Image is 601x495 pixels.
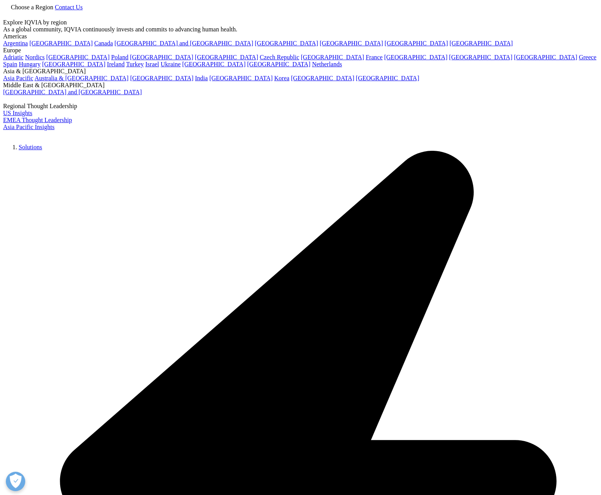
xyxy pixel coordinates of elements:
a: Adriatic [3,54,23,60]
a: Australia & [GEOGRAPHIC_DATA] [35,75,129,81]
a: [GEOGRAPHIC_DATA] [255,40,318,47]
a: Ireland [107,61,125,67]
a: Nordics [25,54,45,60]
div: Asia & [GEOGRAPHIC_DATA] [3,68,598,75]
a: Netherlands [312,61,342,67]
a: [GEOGRAPHIC_DATA] [449,54,512,60]
a: Contact Us [55,4,83,10]
span: Choose a Region [11,4,53,10]
a: Asia Pacific [3,75,33,81]
div: Europe [3,47,598,54]
div: Americas [3,33,598,40]
a: [GEOGRAPHIC_DATA] [130,54,193,60]
a: Turkey [126,61,144,67]
a: [GEOGRAPHIC_DATA] [30,40,93,47]
a: Greece [579,54,596,60]
a: [GEOGRAPHIC_DATA] [301,54,364,60]
a: [GEOGRAPHIC_DATA] [209,75,273,81]
a: [GEOGRAPHIC_DATA] [182,61,245,67]
a: Hungary [19,61,40,67]
a: Poland [111,54,128,60]
a: [GEOGRAPHIC_DATA] [356,75,419,81]
a: [GEOGRAPHIC_DATA] [384,54,447,60]
div: Explore IQVIA by region [3,19,598,26]
a: [GEOGRAPHIC_DATA] [514,54,577,60]
a: [GEOGRAPHIC_DATA] [450,40,513,47]
a: [GEOGRAPHIC_DATA] [195,54,258,60]
a: Korea [274,75,289,81]
a: US Insights [3,110,32,116]
a: [GEOGRAPHIC_DATA] [320,40,383,47]
a: [GEOGRAPHIC_DATA] [385,40,448,47]
button: Open Preferences [6,472,25,491]
a: Czech Republic [260,54,299,60]
div: Regional Thought Leadership [3,103,598,110]
div: As a global community, IQVIA continuously invests and commits to advancing human health. [3,26,598,33]
a: Asia Pacific Insights [3,124,54,130]
a: EMEA Thought Leadership [3,117,72,123]
a: [GEOGRAPHIC_DATA] [291,75,354,81]
a: India [195,75,208,81]
a: Canada [94,40,113,47]
a: Israel [145,61,159,67]
a: Argentina [3,40,28,47]
a: [GEOGRAPHIC_DATA] [46,54,109,60]
a: [GEOGRAPHIC_DATA] [130,75,193,81]
a: Ukraine [161,61,181,67]
a: Solutions [19,144,42,150]
a: [GEOGRAPHIC_DATA] [42,61,105,67]
a: [GEOGRAPHIC_DATA] and [GEOGRAPHIC_DATA] [3,89,142,95]
a: [GEOGRAPHIC_DATA] and [GEOGRAPHIC_DATA] [115,40,253,47]
a: Spain [3,61,17,67]
a: [GEOGRAPHIC_DATA] [247,61,310,67]
a: France [366,54,383,60]
div: Middle East & [GEOGRAPHIC_DATA] [3,82,598,89]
